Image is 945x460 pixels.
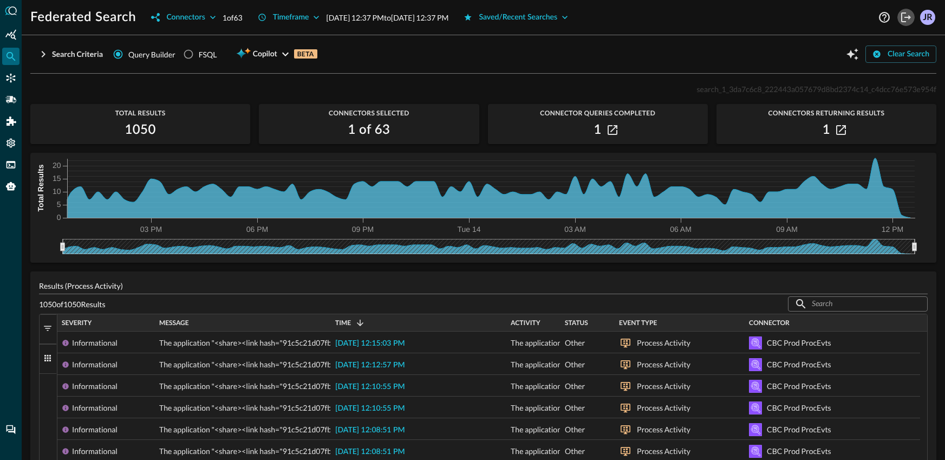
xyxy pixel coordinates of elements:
span: [DATE] 12:10:55 PM [335,405,405,412]
div: Pipelines [2,91,19,108]
span: Message [159,319,189,327]
span: Activity [511,319,540,327]
p: Selected date/time range [326,12,448,23]
div: Settings [2,134,19,152]
div: Federated Search [2,48,19,65]
div: CBC Prod ProcEvts [767,419,831,440]
button: Timeframe [251,9,327,26]
tspan: 5 [57,200,61,209]
span: Total Results [30,109,250,117]
svg: Amazon Athena (for Amazon S3) [749,380,762,393]
div: FSQL [2,156,19,173]
tspan: 15 [53,174,61,183]
tspan: 03 PM [140,225,162,234]
button: Help [876,9,893,26]
tspan: 20 [53,161,61,170]
span: Event Type [619,319,657,327]
p: Results (Process Activity) [39,280,928,291]
h1: Federated Search [30,9,136,26]
div: JR [920,10,935,25]
div: CBC Prod ProcEvts [767,375,831,397]
div: Informational [72,397,118,419]
tspan: Total Results [36,164,45,211]
div: Informational [72,354,118,375]
span: [DATE] 12:08:51 PM [335,426,405,434]
div: Process Activity [637,419,690,440]
div: CBC Prod ProcEvts [767,332,831,354]
span: Other [565,354,585,375]
span: Other [565,397,585,419]
button: Saved/Recent Searches [457,9,575,26]
span: Query Builder [128,49,175,60]
tspan: 12 PM [882,225,903,234]
span: Other [565,419,585,440]
div: Query Agent [2,178,19,195]
div: Informational [72,375,118,397]
span: Connectors Returning Results [716,109,936,117]
button: Search Criteria [30,46,109,63]
svg: Amazon Athena (for Amazon S3) [749,401,762,414]
div: Connectors [2,69,19,87]
span: Other [565,332,585,354]
span: [DATE] 12:08:51 PM [335,448,405,456]
span: [DATE] 12:15:03 PM [335,340,405,347]
div: Summary Insights [2,26,19,43]
span: [DATE] 12:12:57 PM [335,361,405,369]
p: 1 of 63 [223,12,243,23]
h2: 1 [823,121,830,139]
tspan: 03 AM [564,225,586,234]
div: FSQL [199,49,217,60]
span: [DATE] 12:10:55 PM [335,383,405,391]
div: Chat [2,421,19,438]
div: Addons [3,113,20,130]
span: Other [565,375,585,397]
tspan: Tue 14 [457,225,480,234]
svg: Amazon Athena (for Amazon S3) [749,358,762,371]
tspan: 06 PM [246,225,268,234]
tspan: 0 [57,213,61,222]
span: Connector [749,319,790,327]
div: Process Activity [637,354,690,375]
div: CBC Prod ProcEvts [767,397,831,419]
div: Process Activity [637,397,690,419]
span: search_1_3da7c6c8_222443a057679d8bd2374c14_c4dcc76e573e954f [697,85,936,94]
p: 1050 of 1050 Results [39,299,106,310]
span: Time [335,319,351,327]
div: Process Activity [637,375,690,397]
button: Logout [897,9,915,26]
svg: Amazon Athena (for Amazon S3) [749,445,762,458]
span: Status [565,319,588,327]
svg: Amazon Athena (for Amazon S3) [749,423,762,436]
button: Clear Search [865,46,936,63]
div: CBC Prod ProcEvts [767,354,831,375]
div: Informational [72,419,118,440]
button: Connectors [145,9,222,26]
button: Open Query Copilot [844,46,861,63]
tspan: 06 AM [670,225,692,234]
input: Search [812,294,903,314]
tspan: 09 AM [776,225,798,234]
span: Connector Queries Completed [488,109,708,117]
p: BETA [294,49,317,59]
div: Process Activity [637,332,690,354]
h2: 1050 [125,121,156,139]
div: Informational [72,332,118,354]
span: Connectors Selected [259,109,479,117]
button: CopilotBETA [230,46,323,63]
span: Copilot [253,48,277,61]
span: Severity [62,319,92,327]
tspan: 10 [53,187,61,196]
tspan: 09 PM [352,225,374,234]
h2: 1 of 63 [348,121,390,139]
svg: Amazon Athena (for Amazon S3) [749,336,762,349]
h2: 1 [594,121,601,139]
